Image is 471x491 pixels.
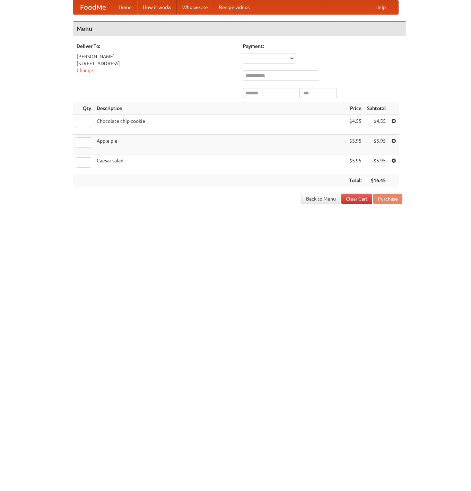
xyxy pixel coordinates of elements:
[346,174,364,187] th: Total:
[213,0,255,14] a: Recipe videos
[77,53,236,60] div: [PERSON_NAME]
[341,194,372,204] a: Clear Cart
[113,0,137,14] a: Home
[94,115,346,135] td: Chocolate chip cookie
[243,43,402,50] h5: Payment:
[73,0,113,14] a: FoodMe
[364,174,389,187] th: $16.45
[94,154,346,174] td: Caesar salad
[346,115,364,135] td: $4.55
[77,68,93,73] a: Change
[73,22,406,36] h4: Menu
[177,0,213,14] a: Who we are
[346,135,364,154] td: $5.95
[77,60,236,67] div: [STREET_ADDRESS]
[137,0,177,14] a: How it works
[364,102,389,115] th: Subtotal
[73,102,94,115] th: Qty
[370,0,391,14] a: Help
[364,135,389,154] td: $5.95
[94,102,346,115] th: Description
[302,194,340,204] a: Back to Menu
[94,135,346,154] td: Apple pie
[373,194,402,204] button: Purchase
[364,115,389,135] td: $4.55
[346,102,364,115] th: Price
[346,154,364,174] td: $5.95
[364,154,389,174] td: $5.95
[77,43,236,50] h5: Deliver To:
